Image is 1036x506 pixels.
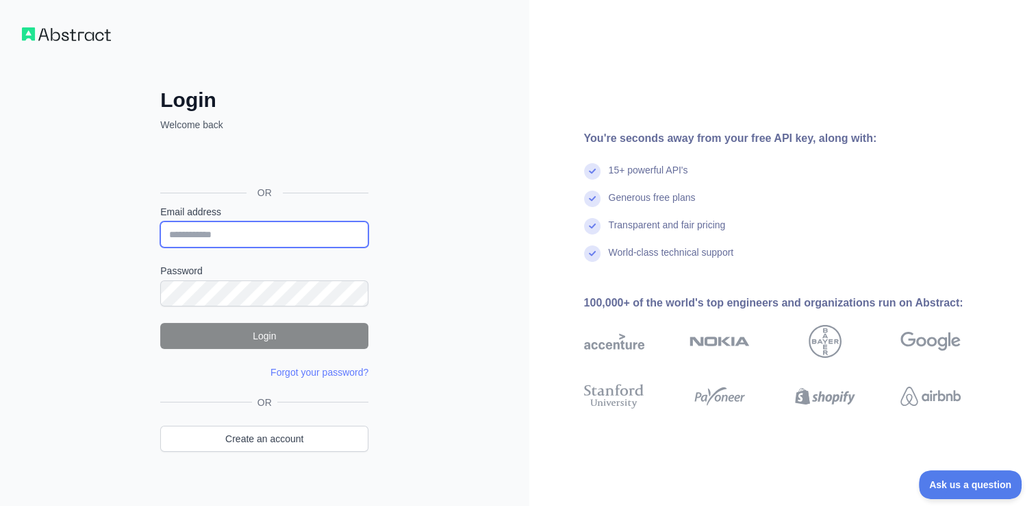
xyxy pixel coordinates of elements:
button: Login [160,323,368,349]
img: google [900,325,961,358]
div: You're seconds away from your free API key, along with: [584,130,1005,147]
img: bayer [809,325,842,358]
img: shopify [795,381,855,411]
a: Forgot your password? [270,367,368,378]
span: OR [252,396,277,409]
img: check mark [584,163,601,180]
img: check mark [584,191,601,207]
img: stanford university [584,381,644,411]
label: Email address [160,205,368,219]
div: Transparent and fair pricing [609,218,726,245]
img: Workflow [22,27,111,41]
div: 100,000+ of the world's top engineers and organizations run on Abstract: [584,295,1005,311]
p: Welcome back [160,118,368,132]
div: Generous free plans [609,191,696,218]
img: check mark [584,245,601,262]
img: accenture [584,325,644,358]
img: airbnb [900,381,961,411]
iframe: Botão "Fazer login com o Google" [153,147,372,177]
div: 15+ powerful API's [609,163,688,191]
iframe: Toggle Customer Support [919,470,1022,499]
img: check mark [584,218,601,234]
label: Password [160,264,368,278]
span: OR [247,186,283,200]
img: nokia [690,325,750,358]
img: payoneer [690,381,750,411]
div: World-class technical support [609,245,734,273]
a: Create an account [160,426,368,452]
h2: Login [160,88,368,112]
